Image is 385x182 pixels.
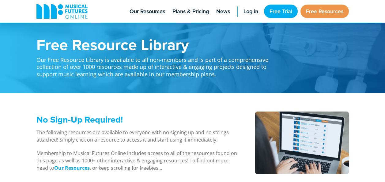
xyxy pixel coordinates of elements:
[264,5,298,18] a: Free Trial
[300,5,349,18] a: Free Resources
[36,52,275,78] p: Our Free Resource Library is available to all non-members and is part of a comprehensive collecti...
[130,7,165,16] span: Our Resources
[216,7,230,16] span: News
[36,150,240,172] p: Membership to Musical Futures Online includes access to all of the resources found on this page a...
[36,113,123,126] span: No Sign-Up Required!
[36,129,240,143] p: The following resources are available to everyone with no signing up and no strings attached! Sim...
[54,165,90,171] strong: Our Resources
[36,37,275,52] h1: Free Resource Library
[243,7,258,16] span: Log in
[172,7,209,16] span: Plans & Pricing
[54,165,90,172] a: Our Resources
